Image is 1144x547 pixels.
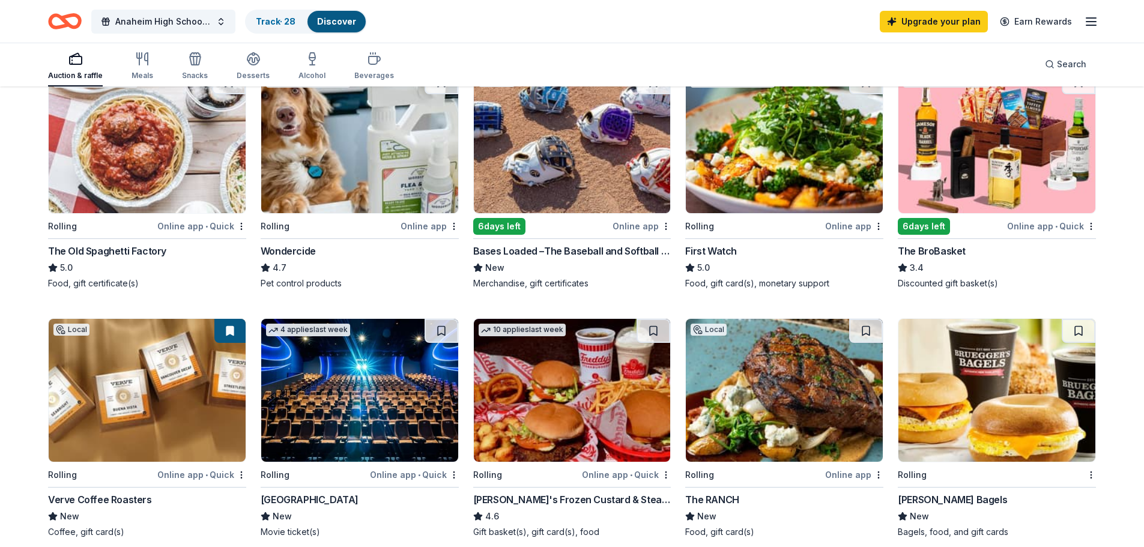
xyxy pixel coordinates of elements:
span: 5.0 [60,261,73,275]
a: Image for The RANCHLocalRollingOnline appThe RANCHNewFood, gift card(s) [685,318,883,538]
div: Online app Quick [157,219,246,234]
div: Wondercide [261,244,316,258]
span: 4.6 [485,509,499,524]
div: Local [53,324,89,336]
div: Rolling [473,468,502,482]
div: Local [691,324,727,336]
span: • [630,470,632,480]
div: Gift basket(s), gift card(s), food [473,526,671,538]
span: • [205,222,208,231]
span: New [697,509,716,524]
div: [GEOGRAPHIC_DATA] [261,492,359,507]
button: Track· 28Discover [245,10,367,34]
div: The RANCH [685,492,739,507]
a: Image for Wondercide7 applieslast weekRollingOnline appWondercide4.7Pet control products [261,70,459,289]
div: Online app Quick [1007,219,1096,234]
div: 6 days left [473,218,525,235]
div: Auction & raffle [48,71,103,80]
span: 4.7 [273,261,286,275]
span: 5.0 [697,261,710,275]
div: Online app [613,219,671,234]
img: Image for Freddy's Frozen Custard & Steakburgers [474,319,671,462]
img: Image for First Watch [686,70,883,213]
div: Meals [132,71,153,80]
img: Image for The Old Spaghetti Factory [49,70,246,213]
img: Image for The RANCH [686,319,883,462]
div: 10 applies last week [479,324,566,336]
a: Discover [317,16,356,26]
div: 4 applies last week [266,324,350,336]
div: 6 days left [898,218,950,235]
div: First Watch [685,244,737,258]
span: • [418,470,420,480]
div: Beverages [354,71,394,80]
div: Rolling [685,219,714,234]
div: Online app [401,219,459,234]
div: Online app [825,467,883,482]
div: Rolling [261,219,289,234]
img: Image for Bases Loaded –The Baseball and Softball Superstore [474,70,671,213]
div: Bases Loaded –The Baseball and Softball Superstore [473,244,671,258]
div: Online app [825,219,883,234]
div: Movie ticket(s) [261,526,459,538]
div: Rolling [261,468,289,482]
a: Image for First Watch2 applieslast weekRollingOnline appFirst Watch5.0Food, gift card(s), monetar... [685,70,883,289]
div: The Old Spaghetti Factory [48,244,166,258]
a: Image for The Old Spaghetti Factory3 applieslast weekRollingOnline app•QuickThe Old Spaghetti Fac... [48,70,246,289]
div: Verve Coffee Roasters [48,492,152,507]
a: Home [48,7,82,35]
a: Earn Rewards [993,11,1079,32]
img: Image for The BroBasket [898,70,1095,213]
img: Image for Bruegger's Bagels [898,319,1095,462]
button: Beverages [354,47,394,86]
span: 3.4 [910,261,924,275]
div: Pet control products [261,277,459,289]
button: Meals [132,47,153,86]
div: Alcohol [298,71,325,80]
div: [PERSON_NAME]'s Frozen Custard & Steakburgers [473,492,671,507]
span: New [910,509,929,524]
a: Upgrade your plan [880,11,988,32]
button: Search [1035,52,1096,76]
div: Bagels, food, and gift cards [898,526,1096,538]
div: Coffee, gift card(s) [48,526,246,538]
button: Desserts [237,47,270,86]
a: Image for Cinépolis4 applieslast weekRollingOnline app•Quick[GEOGRAPHIC_DATA]NewMovie ticket(s) [261,318,459,538]
span: Anaheim High School Volleyball Fundraiser [115,14,211,29]
div: Rolling [898,468,927,482]
div: Rolling [685,468,714,482]
button: Auction & raffle [48,47,103,86]
div: Discounted gift basket(s) [898,277,1096,289]
span: New [273,509,292,524]
a: Image for Bases Loaded –The Baseball and Softball SuperstoreLocal6days leftOnline appBases Loaded... [473,70,671,289]
div: Online app Quick [157,467,246,482]
span: • [205,470,208,480]
div: Online app Quick [370,467,459,482]
span: New [60,509,79,524]
a: Image for Bruegger's BagelsRolling[PERSON_NAME] BagelsNewBagels, food, and gift cards [898,318,1096,538]
span: Search [1057,57,1086,71]
div: Rolling [48,219,77,234]
div: [PERSON_NAME] Bagels [898,492,1007,507]
div: Snacks [182,71,208,80]
button: Anaheim High School Volleyball Fundraiser [91,10,235,34]
div: The BroBasket [898,244,966,258]
button: Snacks [182,47,208,86]
div: Desserts [237,71,270,80]
button: Alcohol [298,47,325,86]
img: Image for Wondercide [261,70,458,213]
span: • [1055,222,1058,231]
div: Online app Quick [582,467,671,482]
img: Image for Verve Coffee Roasters [49,319,246,462]
a: Track· 28 [256,16,295,26]
a: Image for Verve Coffee RoastersLocalRollingOnline app•QuickVerve Coffee RoastersNewCoffee, gift c... [48,318,246,538]
div: Rolling [48,468,77,482]
div: Food, gift card(s) [685,526,883,538]
div: Merchandise, gift certificates [473,277,671,289]
img: Image for Cinépolis [261,319,458,462]
div: Food, gift certificate(s) [48,277,246,289]
div: Food, gift card(s), monetary support [685,277,883,289]
span: New [485,261,504,275]
a: Image for Freddy's Frozen Custard & Steakburgers10 applieslast weekRollingOnline app•Quick[PERSON... [473,318,671,538]
a: Image for The BroBasket16 applieslast week6days leftOnline app•QuickThe BroBasket3.4Discounted gi... [898,70,1096,289]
